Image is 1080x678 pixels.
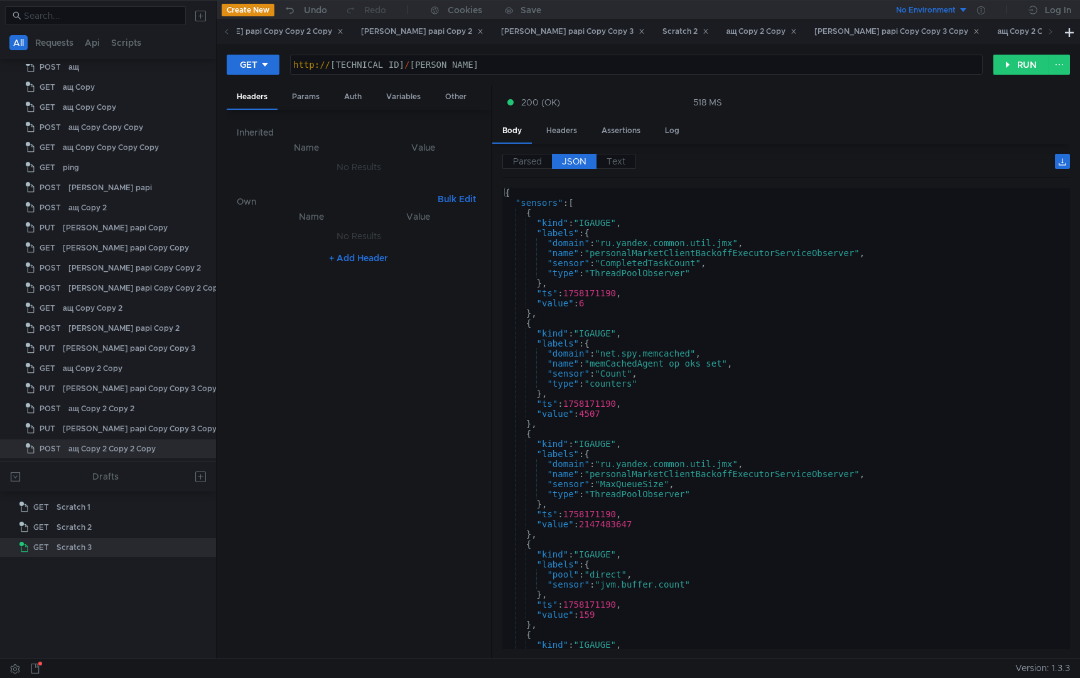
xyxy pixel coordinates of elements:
[1015,659,1070,677] span: Version: 1.3.3
[63,239,189,257] div: [PERSON_NAME] papi Copy Copy
[40,58,61,77] span: POST
[63,138,159,157] div: ащ Copy Copy Copy Copy
[63,359,122,378] div: ащ Copy 2 Copy
[33,518,49,537] span: GET
[997,25,1074,38] div: ащ Copy 2 Copy 2
[40,419,55,438] span: PUT
[63,379,217,398] div: [PERSON_NAME] papi Copy Copy 3 Copy
[40,399,61,418] span: POST
[40,78,55,97] span: GET
[68,399,134,418] div: ащ Copy 2 Copy 2
[63,299,122,318] div: ащ Copy Copy 2
[591,119,651,143] div: Assertions
[337,161,381,173] nz-embed-empty: No Results
[40,339,55,358] span: PUT
[513,156,542,167] span: Parsed
[376,85,431,109] div: Variables
[57,518,92,537] div: Scratch 2
[40,319,61,338] span: POST
[334,85,372,109] div: Auth
[40,359,55,378] span: GET
[40,98,55,117] span: GET
[24,9,178,23] input: Search...
[178,25,343,38] div: [PERSON_NAME] papi Copy Copy 2 Copy
[662,25,709,38] div: Scratch 2
[361,25,483,38] div: [PERSON_NAME] papi Copy 2
[274,1,336,19] button: Undo
[40,239,55,257] span: GET
[448,3,482,18] div: Cookies
[237,125,481,140] h6: Inherited
[40,178,61,197] span: POST
[364,3,386,18] div: Redo
[227,55,279,75] button: GET
[655,119,689,143] div: Log
[521,95,560,109] span: 200 (OK)
[257,209,366,224] th: Name
[40,118,61,137] span: POST
[521,6,541,14] div: Save
[63,419,223,438] div: [PERSON_NAME] papi Copy Copy 3 Copy 2
[33,498,49,517] span: GET
[366,140,481,155] th: Value
[814,25,980,38] div: [PERSON_NAME] papi Copy Copy 3 Copy
[68,439,156,458] div: ащ Copy 2 Copy 2 Copy
[40,198,61,217] span: POST
[237,194,433,209] h6: Own
[68,178,152,197] div: [PERSON_NAME] papi
[222,4,274,16] button: Create New
[304,3,327,18] div: Undo
[247,140,366,155] th: Name
[227,85,278,110] div: Headers
[33,538,49,557] span: GET
[81,35,104,50] button: Api
[607,156,625,167] span: Text
[40,439,61,458] span: POST
[433,191,481,207] button: Bulk Edit
[40,259,61,277] span: POST
[68,259,201,277] div: [PERSON_NAME] papi Copy Copy 2
[63,158,79,177] div: ping
[63,98,116,117] div: ащ Copy Copy
[40,218,55,237] span: PUT
[9,35,28,50] button: All
[562,156,586,167] span: JSON
[896,4,956,16] div: No Environment
[282,85,330,109] div: Params
[693,97,722,108] div: 518 MS
[57,498,90,517] div: Scratch 1
[536,119,587,143] div: Headers
[68,58,79,77] div: ащ
[68,279,222,298] div: [PERSON_NAME] papi Copy Copy 2 Copy
[57,538,92,557] div: Scratch 3
[492,119,532,144] div: Body
[993,55,1049,75] button: RUN
[240,58,257,72] div: GET
[92,469,119,484] div: Drafts
[501,25,645,38] div: [PERSON_NAME] papi Copy Copy 3
[40,158,55,177] span: GET
[324,250,393,266] button: + Add Header
[336,1,395,19] button: Redo
[68,198,107,217] div: ащ Copy 2
[1045,3,1071,18] div: Log In
[40,138,55,157] span: GET
[63,339,195,358] div: [PERSON_NAME] papi Copy Copy 3
[63,78,95,97] div: ащ Copy
[68,118,143,137] div: ащ Copy Copy Copy
[365,209,471,224] th: Value
[337,230,381,242] nz-embed-empty: No Results
[40,379,55,398] span: PUT
[726,25,797,38] div: ащ Copy 2 Copy
[107,35,145,50] button: Scripts
[435,85,477,109] div: Other
[68,319,180,338] div: [PERSON_NAME] papi Copy 2
[40,299,55,318] span: GET
[63,218,168,237] div: [PERSON_NAME] papi Copy
[40,279,61,298] span: POST
[31,35,77,50] button: Requests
